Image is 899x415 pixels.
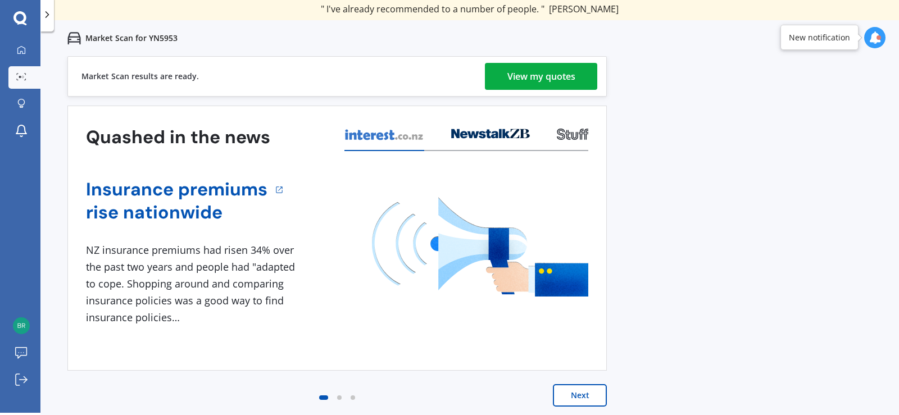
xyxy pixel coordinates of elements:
h3: Quashed in the news [86,126,270,149]
div: NZ insurance premiums had risen 34% over the past two years and people had "adapted to cope. Shop... [86,242,299,326]
p: Market Scan for YN5953 [85,33,178,44]
img: car.f15378c7a67c060ca3f3.svg [67,31,81,45]
img: f5432b2f74aa1a1dde41674d70240723 [13,317,30,334]
div: New notification [789,32,850,43]
button: Next [553,384,607,407]
a: View my quotes [485,63,597,90]
div: Market Scan results are ready. [81,57,199,96]
a: Insurance premiums [86,178,267,201]
a: rise nationwide [86,201,267,224]
img: media image [372,197,588,297]
div: View my quotes [507,63,575,90]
